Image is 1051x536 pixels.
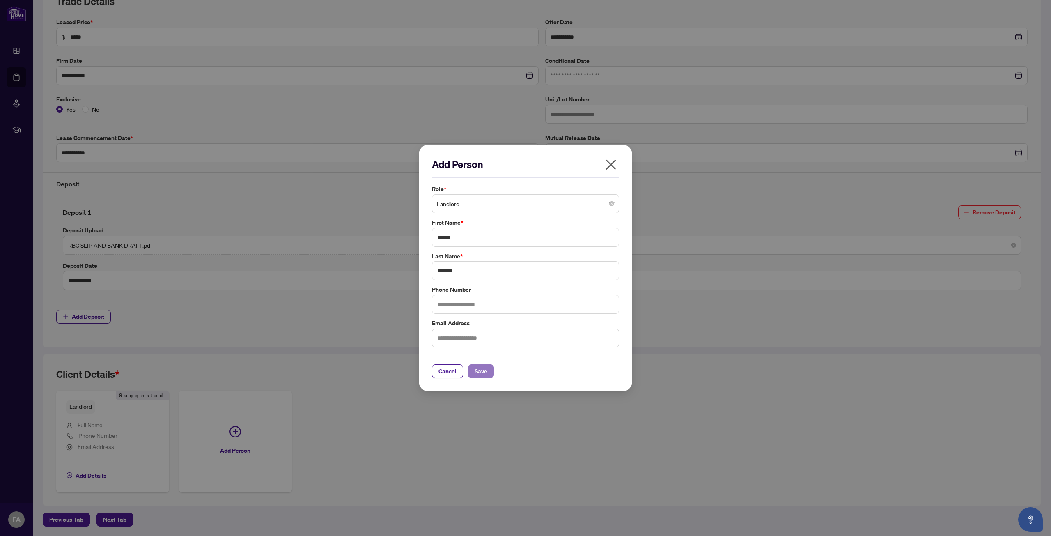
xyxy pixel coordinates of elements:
[432,218,619,227] label: First Name
[432,285,619,294] label: Phone Number
[475,365,487,378] span: Save
[432,252,619,261] label: Last Name
[432,364,463,378] button: Cancel
[609,201,614,206] span: close-circle
[432,184,619,193] label: Role
[432,158,619,171] h2: Add Person
[438,365,457,378] span: Cancel
[468,364,494,378] button: Save
[1018,507,1043,532] button: Open asap
[437,196,614,212] span: Landlord
[432,319,619,328] label: Email Address
[604,158,617,171] span: close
